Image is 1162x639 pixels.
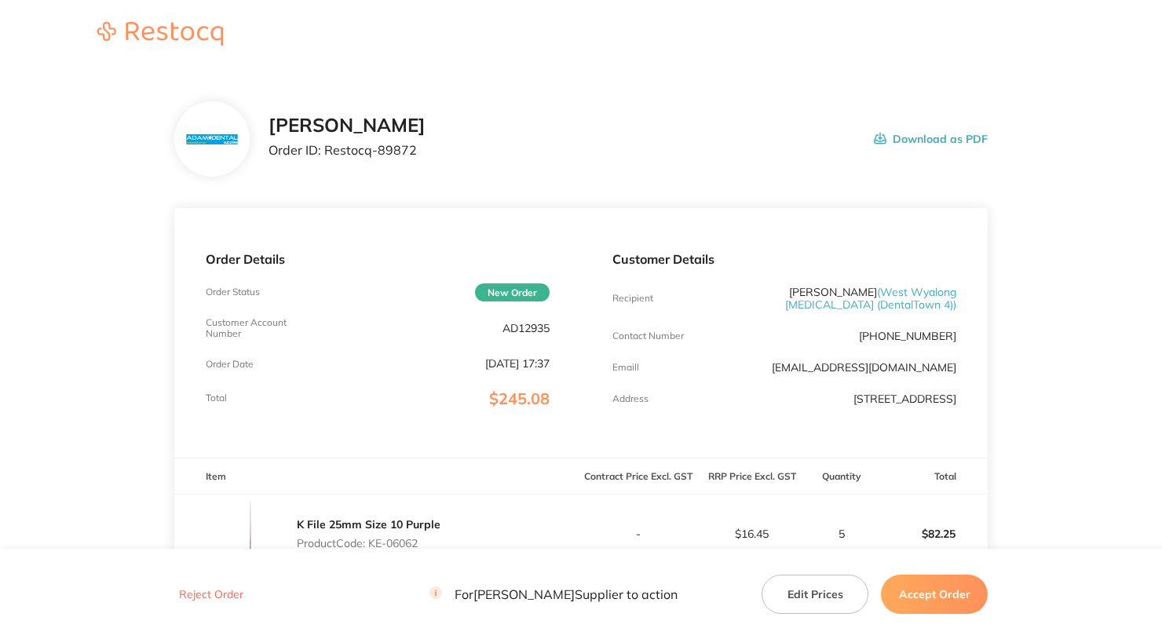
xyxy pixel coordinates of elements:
p: [PHONE_NUMBER] [859,330,956,342]
p: [STREET_ADDRESS] [853,393,956,405]
img: Restocq logo [82,22,239,46]
p: Contact Number [612,330,684,341]
a: [EMAIL_ADDRESS][DOMAIN_NAME] [772,360,956,374]
span: $245.08 [489,389,550,408]
p: Emaill [612,362,639,373]
p: For [PERSON_NAME] Supplier to action [429,586,678,601]
p: Customer Account Number [206,317,320,339]
p: 5 [809,528,873,540]
p: Order ID: Restocq- 89872 [269,143,426,157]
p: Recipient [612,293,653,304]
p: AD12935 [502,322,550,334]
a: K File 25mm Size 10 Purple [297,517,440,531]
th: Total [874,458,988,495]
th: Item [174,458,581,495]
p: $82.25 [875,515,987,553]
h2: [PERSON_NAME] [269,115,426,137]
span: New Order [475,283,550,301]
p: $16.45 [696,528,808,540]
p: Product Code: KE-06062 [297,537,440,550]
p: Customer Details [612,252,956,266]
p: Order Status [206,287,260,298]
p: Total [206,393,227,403]
th: Quantity [809,458,874,495]
button: Accept Order [881,574,988,613]
th: Contract Price Excl. GST [581,458,695,495]
p: [DATE] 17:37 [485,357,550,370]
p: Address [612,393,649,404]
img: ZGtoa3JjdQ [206,495,284,573]
span: ( West Wyalong [MEDICAL_DATA] (DentalTown 4) ) [785,285,956,312]
button: Download as PDF [874,115,988,163]
button: Edit Prices [762,574,868,613]
p: Order Date [206,359,254,370]
th: RRP Price Excl. GST [695,458,809,495]
a: Restocq logo [82,22,239,48]
img: N3hiYW42Mg [186,134,237,144]
button: Reject Order [174,587,248,601]
p: - [582,528,694,540]
p: [PERSON_NAME] [727,286,956,311]
p: Order Details [206,252,550,266]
